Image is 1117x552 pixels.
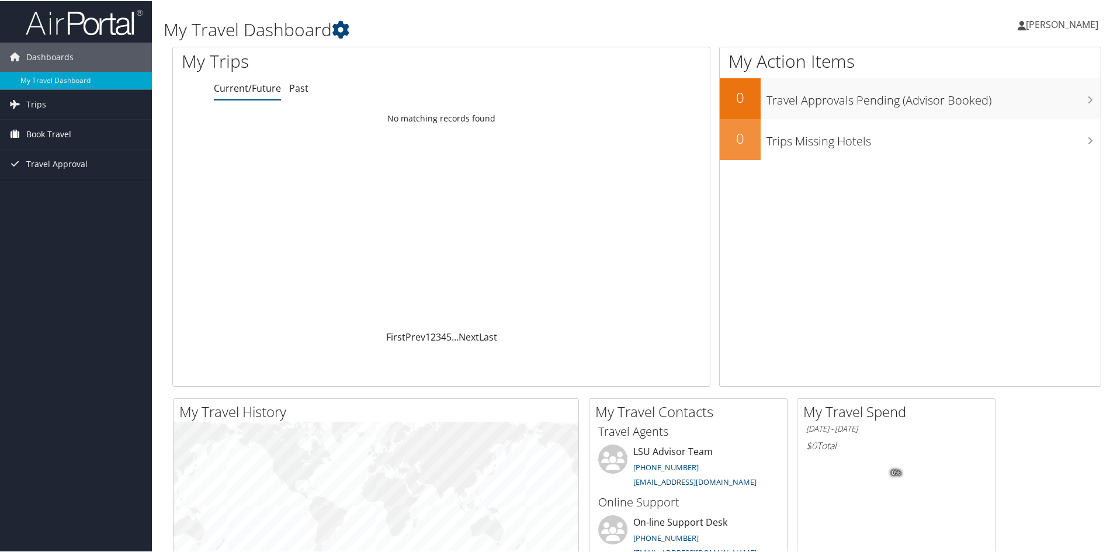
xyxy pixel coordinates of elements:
[633,475,757,486] a: [EMAIL_ADDRESS][DOMAIN_NAME]
[26,89,46,118] span: Trips
[26,148,88,178] span: Travel Approval
[595,401,787,421] h2: My Travel Contacts
[720,127,761,147] h2: 0
[26,8,143,35] img: airportal-logo.png
[459,329,479,342] a: Next
[289,81,308,93] a: Past
[386,329,405,342] a: First
[452,329,459,342] span: …
[425,329,431,342] a: 1
[479,329,497,342] a: Last
[441,329,446,342] a: 4
[720,118,1101,159] a: 0Trips Missing Hotels
[720,86,761,106] h2: 0
[598,422,778,439] h3: Travel Agents
[806,438,817,451] span: $0
[720,77,1101,118] a: 0Travel Approvals Pending (Advisor Booked)
[26,41,74,71] span: Dashboards
[633,461,699,471] a: [PHONE_NUMBER]
[214,81,281,93] a: Current/Future
[1026,17,1098,30] span: [PERSON_NAME]
[803,401,995,421] h2: My Travel Spend
[436,329,441,342] a: 3
[806,422,986,433] h6: [DATE] - [DATE]
[405,329,425,342] a: Prev
[598,493,778,509] h3: Online Support
[179,401,578,421] h2: My Travel History
[766,85,1101,107] h3: Travel Approvals Pending (Advisor Booked)
[766,126,1101,148] h3: Trips Missing Hotels
[431,329,436,342] a: 2
[446,329,452,342] a: 5
[26,119,71,148] span: Book Travel
[633,532,699,542] a: [PHONE_NUMBER]
[164,16,795,41] h1: My Travel Dashboard
[592,443,784,491] li: LSU Advisor Team
[720,48,1101,72] h1: My Action Items
[1018,6,1110,41] a: [PERSON_NAME]
[806,438,986,451] h6: Total
[891,468,901,475] tspan: 0%
[182,48,477,72] h1: My Trips
[173,107,710,128] td: No matching records found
